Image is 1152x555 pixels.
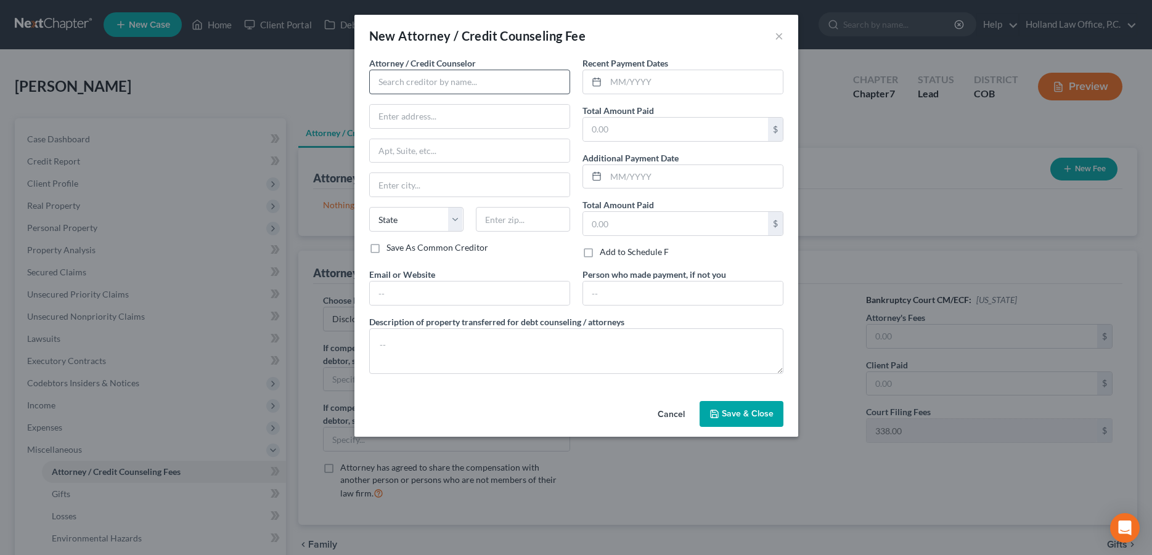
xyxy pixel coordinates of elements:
input: -- [583,282,783,305]
div: Open Intercom Messenger [1110,513,1140,543]
span: Attorney / Credit Counselor [369,58,476,68]
input: -- [370,282,570,305]
input: Search creditor by name... [369,70,570,94]
div: $ [768,212,783,235]
input: Enter city... [370,173,570,196]
input: MM/YYYY [606,70,783,94]
input: Enter zip... [476,207,570,232]
button: × [775,28,783,43]
input: MM/YYYY [606,165,783,188]
input: 0.00 [583,212,768,235]
span: New [369,28,396,43]
label: Email or Website [369,268,435,281]
label: Add to Schedule F [600,246,669,258]
label: Description of property transferred for debt counseling / attorneys [369,315,624,328]
label: Total Amount Paid [582,104,654,117]
label: Save As Common Creditor [386,241,488,254]
button: Cancel [648,402,695,427]
label: Person who made payment, if not you [582,268,726,281]
label: Total Amount Paid [582,198,654,211]
input: Apt, Suite, etc... [370,139,570,163]
label: Additional Payment Date [582,152,679,164]
div: $ [768,118,783,141]
button: Save & Close [700,401,783,427]
span: Attorney / Credit Counseling Fee [398,28,586,43]
input: 0.00 [583,118,768,141]
input: Enter address... [370,105,570,128]
label: Recent Payment Dates [582,57,668,70]
span: Save & Close [722,408,774,419]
